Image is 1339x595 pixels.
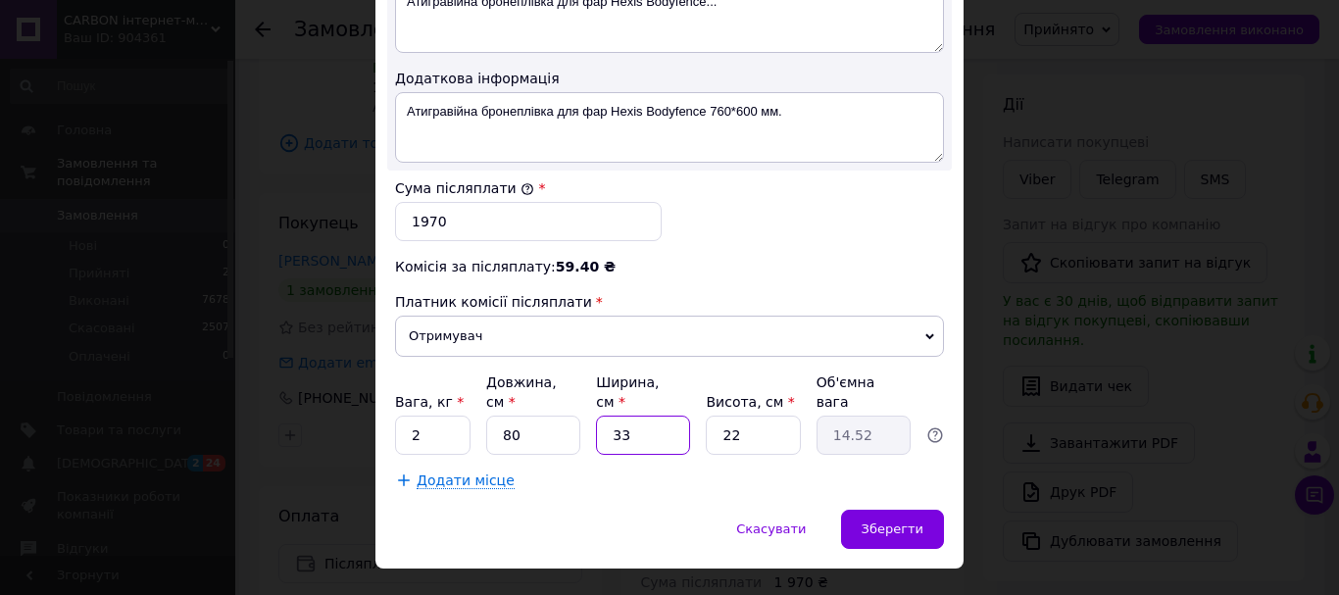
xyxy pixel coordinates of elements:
[556,259,616,274] span: 59.40 ₴
[395,394,464,410] label: Вага, кг
[395,92,944,163] textarea: Атигравійна бронеплівка для фар Hexis Bodyfence 760*600 мм.
[395,316,944,357] span: Отримувач
[486,374,557,410] label: Довжина, см
[395,180,534,196] label: Сума післяплати
[706,394,794,410] label: Висота, см
[817,372,911,412] div: Об'ємна вага
[395,294,592,310] span: Платник комісії післяплати
[417,472,515,489] span: Додати місце
[395,257,944,276] div: Комісія за післяплату:
[862,521,923,536] span: Зберегти
[736,521,806,536] span: Скасувати
[395,69,944,88] div: Додаткова інформація
[596,374,659,410] label: Ширина, см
